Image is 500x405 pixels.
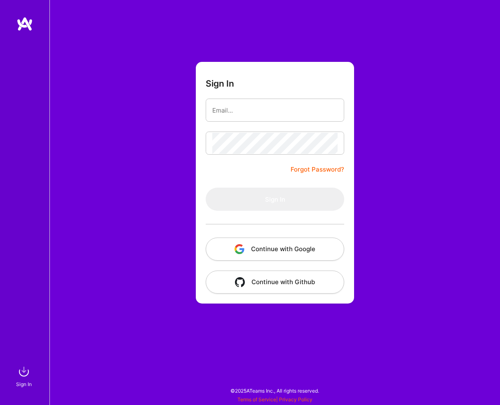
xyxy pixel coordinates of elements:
[206,188,344,211] button: Sign In
[235,244,244,254] img: icon
[291,165,344,174] a: Forgot Password?
[206,238,344,261] button: Continue with Google
[237,396,312,403] span: |
[16,363,32,380] img: sign in
[17,363,32,389] a: sign inSign In
[212,100,338,121] input: Email...
[16,380,32,389] div: Sign In
[16,16,33,31] img: logo
[237,396,276,403] a: Terms of Service
[279,396,312,403] a: Privacy Policy
[235,277,245,287] img: icon
[206,271,344,294] button: Continue with Github
[49,380,500,401] div: © 2025 ATeams Inc., All rights reserved.
[206,78,234,89] h3: Sign In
